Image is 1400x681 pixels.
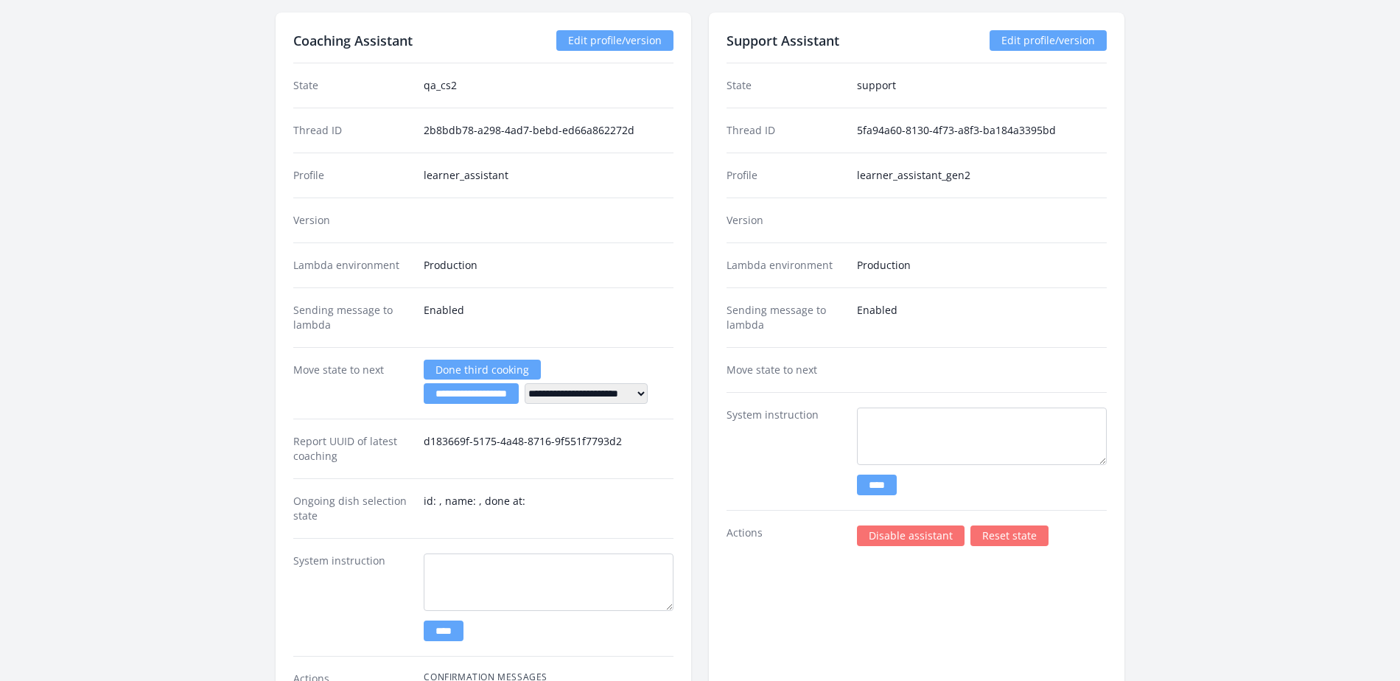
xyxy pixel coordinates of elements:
dt: Version [293,213,412,228]
dd: d183669f-5175-4a48-8716-9f551f7793d2 [424,434,673,464]
dd: Production [857,258,1107,273]
dt: Ongoing dish selection state [293,494,412,523]
dt: System instruction [727,408,845,495]
dt: Profile [727,168,845,183]
h2: Coaching Assistant [293,30,413,51]
dt: Sending message to lambda [293,303,412,332]
dd: 2b8bdb78-a298-4ad7-bebd-ed66a862272d [424,123,673,138]
dd: 5fa94a60-8130-4f73-a8f3-ba184a3395bd [857,123,1107,138]
dd: Enabled [424,303,673,332]
dt: Profile [293,168,412,183]
dd: id: , name: , done at: [424,494,673,523]
dt: Thread ID [727,123,845,138]
dt: State [293,78,412,93]
h2: Support Assistant [727,30,839,51]
dd: learner_assistant [424,168,673,183]
a: Edit profile/version [990,30,1107,51]
dt: System instruction [293,553,412,641]
dt: Report UUID of latest coaching [293,434,412,464]
dt: Move state to next [727,363,845,377]
dt: Lambda environment [727,258,845,273]
a: Edit profile/version [556,30,673,51]
a: Reset state [970,525,1049,546]
dt: Actions [727,525,845,546]
dt: Lambda environment [293,258,412,273]
dt: Sending message to lambda [727,303,845,332]
a: Done third cooking [424,360,541,380]
dt: Thread ID [293,123,412,138]
dd: learner_assistant_gen2 [857,168,1107,183]
dt: Version [727,213,845,228]
dd: support [857,78,1107,93]
dd: qa_cs2 [424,78,673,93]
dt: State [727,78,845,93]
a: Disable assistant [857,525,965,546]
dt: Move state to next [293,363,412,404]
dd: Production [424,258,673,273]
dd: Enabled [857,303,1107,332]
